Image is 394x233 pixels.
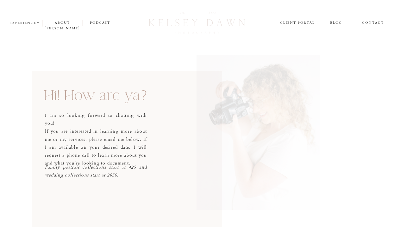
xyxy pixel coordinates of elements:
[45,111,147,159] p: I am so looking forward to chatting with you! If you are interested in learning more about me or ...
[280,20,316,27] a: client portal
[83,20,117,26] a: podcast
[9,20,40,26] a: experience
[319,20,353,26] a: blog
[43,20,82,26] a: about [PERSON_NAME]
[45,164,147,178] i: Family portrait collections start at 425 and wedding collections start at 2950.
[44,89,149,109] h1: Hi! How are ya?
[362,20,384,26] a: contact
